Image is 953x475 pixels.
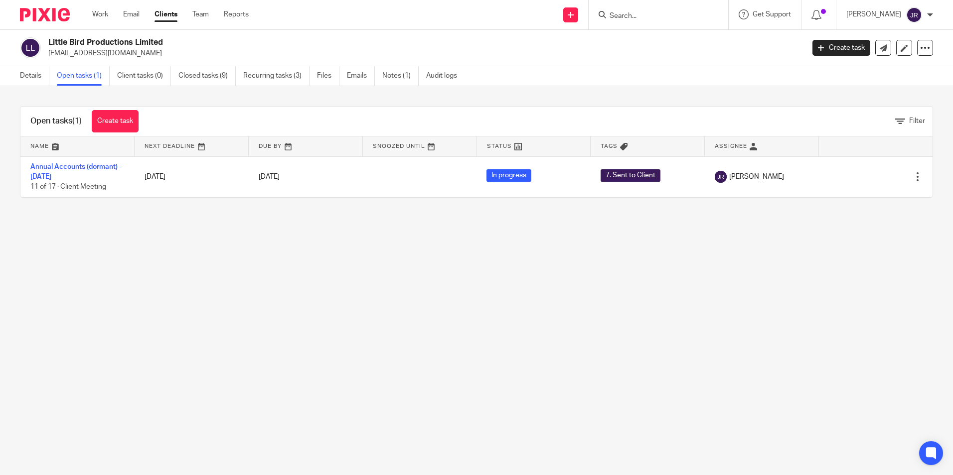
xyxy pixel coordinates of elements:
[243,66,310,86] a: Recurring tasks (3)
[601,143,618,149] span: Tags
[48,37,647,48] h2: Little Bird Productions Limited
[48,48,797,58] p: [EMAIL_ADDRESS][DOMAIN_NAME]
[20,66,49,86] a: Details
[20,8,70,21] img: Pixie
[812,40,870,56] a: Create task
[92,9,108,19] a: Work
[715,171,727,183] img: svg%3E
[57,66,110,86] a: Open tasks (1)
[906,7,922,23] img: svg%3E
[317,66,339,86] a: Files
[123,9,140,19] a: Email
[846,9,901,19] p: [PERSON_NAME]
[92,110,139,132] a: Create task
[30,163,122,180] a: Annual Accounts (dormant) - [DATE]
[486,169,531,182] span: In progress
[30,116,82,126] h1: Open tasks
[259,173,280,180] span: [DATE]
[178,66,236,86] a: Closed tasks (9)
[426,66,465,86] a: Audit logs
[729,172,784,182] span: [PERSON_NAME]
[72,117,82,125] span: (1)
[224,9,249,19] a: Reports
[135,156,249,197] td: [DATE]
[601,169,660,182] span: 7. Sent to Client
[487,143,512,149] span: Status
[30,183,106,190] span: 11 of 17 · Client Meeting
[155,9,177,19] a: Clients
[373,143,425,149] span: Snoozed Until
[347,66,375,86] a: Emails
[609,12,698,21] input: Search
[20,37,41,58] img: svg%3E
[117,66,171,86] a: Client tasks (0)
[753,11,791,18] span: Get Support
[382,66,419,86] a: Notes (1)
[192,9,209,19] a: Team
[909,118,925,124] span: Filter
